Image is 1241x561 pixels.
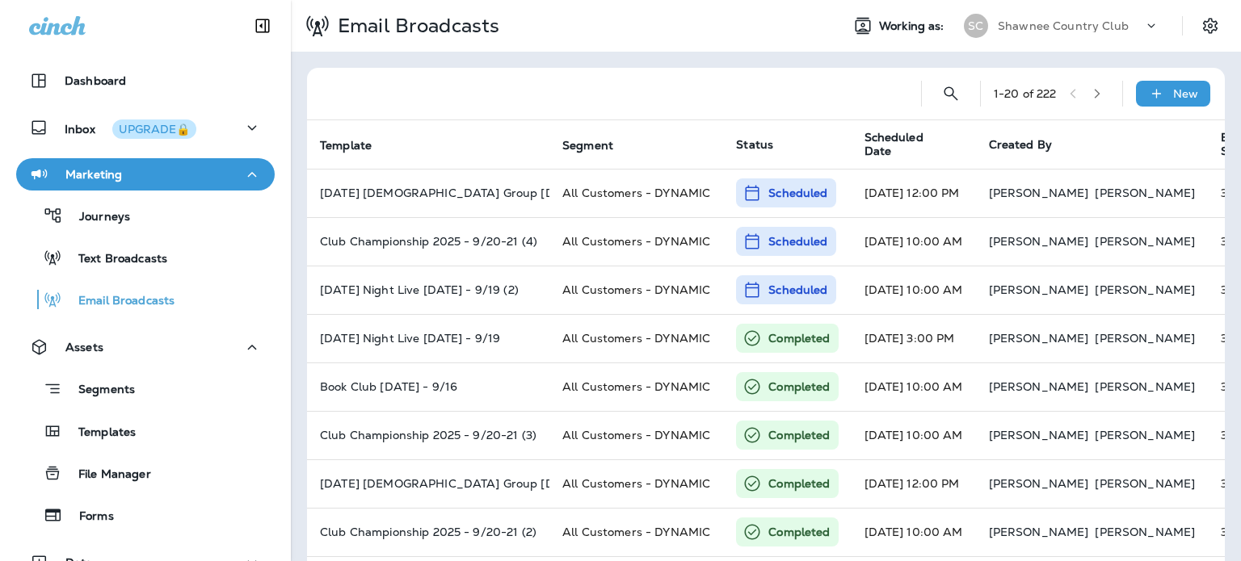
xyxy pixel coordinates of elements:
[768,427,830,443] p: Completed
[768,379,830,395] p: Completed
[768,185,827,201] p: Scheduled
[320,235,536,248] p: Club Championship 2025 - 9/20-21 (4)
[16,331,275,363] button: Assets
[879,19,948,33] span: Working as:
[768,475,830,492] p: Completed
[852,411,976,459] td: [DATE] 10:00 AM
[112,119,196,139] button: UPGRADE🔒
[62,252,167,267] p: Text Broadcasts
[16,283,275,316] button: Email Broadcasts
[1095,525,1195,538] p: [PERSON_NAME]
[320,525,536,538] p: Club Championship 2025 - 9/20-21 (2)
[16,498,275,532] button: Forms
[1095,332,1195,345] p: [PERSON_NAME]
[989,235,1089,248] p: [PERSON_NAME]
[989,137,1052,152] span: Created By
[16,65,275,97] button: Dashboard
[964,14,988,38] div: SC
[852,362,976,411] td: [DATE] 10:00 AM
[16,241,275,274] button: Text Broadcasts
[935,77,967,110] button: Search Email Broadcasts
[63,210,130,225] p: Journeys
[16,456,275,490] button: File Manager
[119,124,190,135] div: UPGRADE🔒
[768,282,827,298] p: Scheduled
[331,14,499,38] p: Email Broadcasts
[320,283,536,296] p: Friday Night Live September 2025 - 9/19 (2)
[16,414,275,448] button: Templates
[65,341,103,354] p: Assets
[989,380,1089,393] p: [PERSON_NAME]
[320,186,536,199] p: Wednesday Ladies Group September 2025 - 9/3 (2)
[16,158,275,190] button: Marketing
[320,332,536,345] p: Friday Night Live September 2025 - 9/19
[62,383,135,399] p: Segments
[16,111,275,144] button: InboxUPGRADE🔒
[989,332,1089,345] p: [PERSON_NAME]
[864,131,949,158] span: Scheduled Date
[562,234,710,249] span: All Customers - DYNAMIC
[320,138,393,153] span: Template
[562,283,710,297] span: All Customers - DYNAMIC
[320,429,536,442] p: Club Championship 2025 - 9/20-21 (3)
[62,467,151,483] p: File Manager
[562,331,710,345] span: All Customers - DYNAMIC
[63,509,114,525] p: Forms
[562,428,710,442] span: All Customers - DYNAMIC
[1095,429,1195,442] p: [PERSON_NAME]
[562,525,710,539] span: All Customers - DYNAMIC
[562,139,613,153] span: Segment
[989,429,1089,442] p: [PERSON_NAME]
[989,477,1089,490] p: [PERSON_NAME]
[994,87,1057,100] div: 1 - 20 of 222
[1196,11,1225,40] button: Settings
[768,524,830,540] p: Completed
[1095,283,1195,296] p: [PERSON_NAME]
[852,459,976,508] td: [DATE] 12:00 PM
[989,525,1089,538] p: [PERSON_NAME]
[320,380,536,393] p: Book Club September 2025 - 9/16
[65,74,126,87] p: Dashboard
[1095,186,1195,199] p: [PERSON_NAME]
[1095,380,1195,393] p: [PERSON_NAME]
[562,379,710,394] span: All Customers - DYNAMIC
[736,137,773,152] span: Status
[562,186,710,200] span: All Customers - DYNAMIC
[852,266,976,314] td: [DATE] 10:00 AM
[1173,87,1198,100] p: New
[240,10,285,42] button: Collapse Sidebar
[562,476,710,491] span: All Customers - DYNAMIC
[768,233,827,249] p: Scheduled
[1095,235,1195,248] p: [PERSON_NAME]
[65,168,122,181] p: Marketing
[852,169,976,217] td: [DATE] 12:00 PM
[16,371,275,406] button: Segments
[65,119,196,136] p: Inbox
[852,508,976,556] td: [DATE] 10:00 AM
[864,131,970,158] span: Scheduled Date
[989,186,1089,199] p: [PERSON_NAME]
[16,199,275,232] button: Journeys
[768,330,830,346] p: Completed
[989,283,1089,296] p: [PERSON_NAME]
[852,217,976,266] td: [DATE] 10:00 AM
[62,425,136,441] p: Templates
[1095,477,1195,490] p: [PERSON_NAME]
[562,138,634,153] span: Segment
[852,314,976,362] td: [DATE] 3:00 PM
[998,19,1129,32] p: Shawnee Country Club
[320,139,372,153] span: Template
[320,477,536,490] p: Wednesday Ladies Group September 2025 - 9/3
[62,294,175,309] p: Email Broadcasts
